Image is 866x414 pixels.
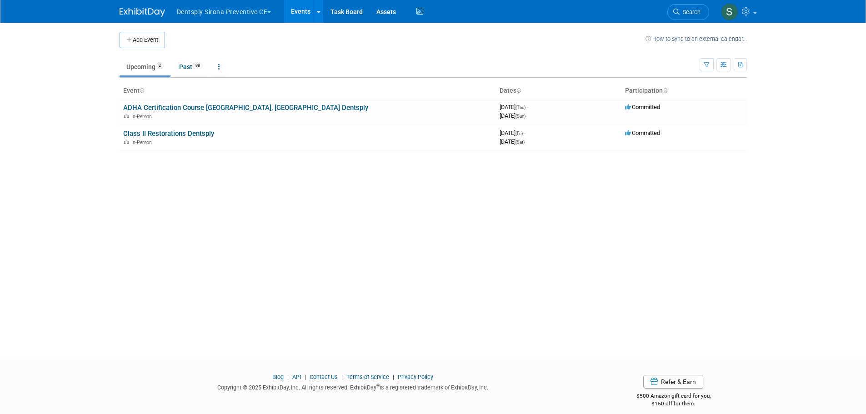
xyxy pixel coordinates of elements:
[124,114,129,118] img: In-Person Event
[131,140,155,145] span: In-Person
[643,375,703,389] a: Refer & Earn
[500,104,528,110] span: [DATE]
[120,32,165,48] button: Add Event
[292,374,301,380] a: API
[625,130,660,136] span: Committed
[124,140,129,144] img: In-Person Event
[516,105,526,110] span: (Thu)
[625,104,660,110] span: Committed
[120,8,165,17] img: ExhibitDay
[172,58,210,75] a: Past98
[285,374,291,380] span: |
[500,130,526,136] span: [DATE]
[120,83,496,99] th: Event
[721,3,738,20] img: Samantha Meyers
[496,83,621,99] th: Dates
[339,374,345,380] span: |
[516,114,526,119] span: (Sun)
[390,374,396,380] span: |
[500,112,526,119] span: [DATE]
[516,87,521,94] a: Sort by Start Date
[646,35,747,42] a: How to sync to an external calendar...
[310,374,338,380] a: Contact Us
[376,383,380,388] sup: ®
[500,138,525,145] span: [DATE]
[123,104,368,112] a: ADHA Certification Course [GEOGRAPHIC_DATA], [GEOGRAPHIC_DATA] Dentsply
[272,374,284,380] a: Blog
[516,140,525,145] span: (Sat)
[120,381,587,392] div: Copyright © 2025 ExhibitDay, Inc. All rights reserved. ExhibitDay is a registered trademark of Ex...
[156,62,164,69] span: 2
[667,4,709,20] a: Search
[398,374,433,380] a: Privacy Policy
[193,62,203,69] span: 98
[600,400,747,408] div: $150 off for them.
[527,104,528,110] span: -
[663,87,667,94] a: Sort by Participation Type
[123,130,214,138] a: Class II Restorations Dentsply
[140,87,144,94] a: Sort by Event Name
[621,83,747,99] th: Participation
[680,9,701,15] span: Search
[120,58,170,75] a: Upcoming2
[516,131,523,136] span: (Fri)
[346,374,389,380] a: Terms of Service
[302,374,308,380] span: |
[131,114,155,120] span: In-Person
[600,386,747,407] div: $500 Amazon gift card for you,
[524,130,526,136] span: -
